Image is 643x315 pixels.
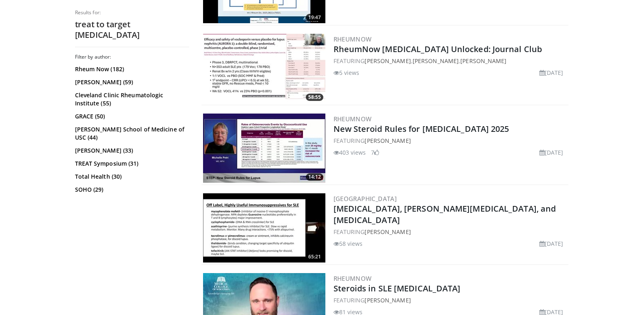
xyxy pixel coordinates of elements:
[334,115,372,123] a: RheumNow
[334,57,567,65] div: FEATURING , ,
[460,57,506,65] a: [PERSON_NAME]
[75,125,187,142] a: [PERSON_NAME] School of Medicine of USC (44)
[334,274,372,282] a: RheumNow
[365,296,411,304] a: [PERSON_NAME]
[413,57,459,65] a: [PERSON_NAME]
[334,195,397,203] a: [GEOGRAPHIC_DATA]
[75,186,187,194] a: SOHO (29)
[539,148,563,157] li: [DATE]
[334,35,372,43] a: RheumNow
[371,148,379,157] li: 7
[75,91,187,107] a: Cleveland Clinic Rheumatologic Institute (55)
[334,283,461,294] a: Steroids in SLE [MEDICAL_DATA]
[75,19,189,40] h2: treat to target [MEDICAL_DATA]
[306,14,323,21] span: 19:47
[334,203,556,225] a: [MEDICAL_DATA], [PERSON_NAME][MEDICAL_DATA], and [MEDICAL_DATA]
[203,193,325,262] img: 123567de-7e87-465c-96a9-775694ce286b.300x170_q85_crop-smart_upscale.jpg
[365,228,411,236] a: [PERSON_NAME]
[334,227,567,236] div: FEATURING
[75,173,187,181] a: Total Health (30)
[306,173,323,181] span: 14:12
[365,137,411,144] a: [PERSON_NAME]
[203,114,325,183] a: 14:12
[334,123,509,134] a: New Steroid Rules for [MEDICAL_DATA] 2025
[203,34,325,103] a: 58:55
[203,34,325,103] img: f4d50953-1a39-4eab-aa1d-f038740f1288.300x170_q85_crop-smart_upscale.jpg
[334,239,363,248] li: 58 views
[75,78,187,86] a: [PERSON_NAME] (59)
[365,57,411,65] a: [PERSON_NAME]
[75,112,187,120] a: GRACE (50)
[75,9,189,16] p: Results for:
[334,44,542,55] a: RheumNow [MEDICAL_DATA] Unlocked: Journal Club
[334,68,360,77] li: 5 views
[306,94,323,101] span: 58:55
[75,54,189,60] h3: Filter by author:
[334,148,366,157] li: 403 views
[203,193,325,262] a: 65:21
[75,65,187,73] a: Rheum Now (182)
[75,147,187,155] a: [PERSON_NAME] (33)
[539,68,563,77] li: [DATE]
[306,253,323,260] span: 65:21
[539,239,563,248] li: [DATE]
[75,160,187,168] a: TREAT Symposium (31)
[334,136,567,145] div: FEATURING
[203,114,325,183] img: 0b613ded-a6c8-4e25-a459-19c5ca6593f0.300x170_q85_crop-smart_upscale.jpg
[334,296,567,304] div: FEATURING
